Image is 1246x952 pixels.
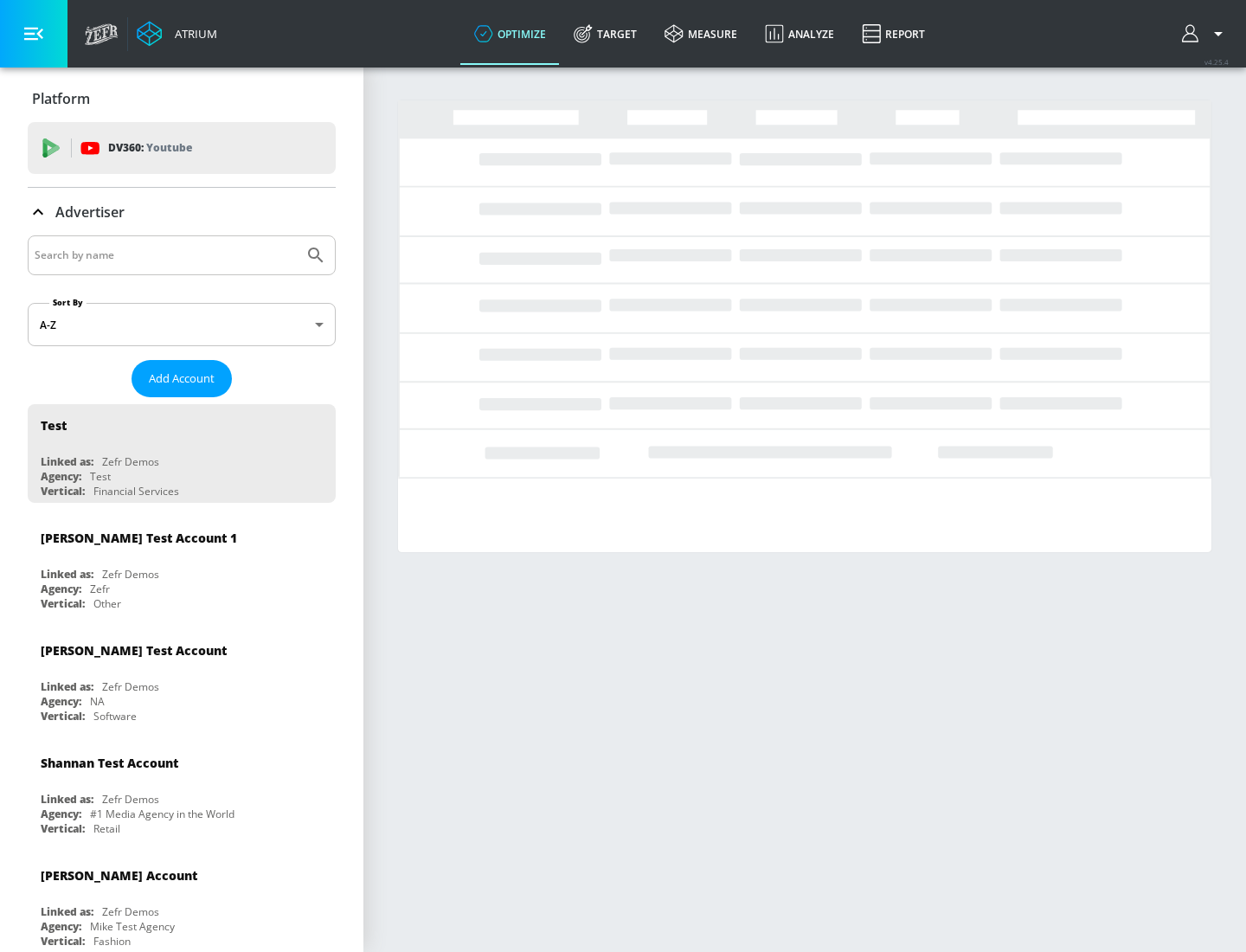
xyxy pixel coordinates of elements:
[41,709,85,724] div: Vertical:
[460,3,560,65] a: optimize
[102,792,159,807] div: Zefr Demos
[49,297,87,308] label: Sort By
[90,469,111,484] div: Test
[32,89,90,108] p: Platform
[41,934,85,949] div: Vertical:
[41,792,93,807] div: Linked as:
[41,919,81,934] div: Agency:
[90,582,110,596] div: Zefr
[41,469,81,484] div: Agency:
[41,642,227,659] div: [PERSON_NAME] Test Account
[35,244,297,267] input: Search by name
[41,530,237,546] div: [PERSON_NAME] Test Account 1
[41,679,93,694] div: Linked as:
[28,404,336,503] div: TestLinked as:Zefr DemosAgency:TestVertical:Financial Services
[28,517,336,615] div: [PERSON_NAME] Test Account 1Linked as:Zefr DemosAgency:ZefrVertical:Other
[90,694,105,709] div: NA
[751,3,848,65] a: Analyze
[93,821,120,836] div: Retail
[55,203,125,222] p: Advertiser
[102,567,159,582] div: Zefr Demos
[102,679,159,694] div: Zefr Demos
[41,867,197,884] div: [PERSON_NAME] Account
[28,742,336,840] div: Shannan Test AccountLinked as:Zefr DemosAgency:#1 Media Agency in the WorldVertical:Retail
[41,807,81,821] div: Agency:
[41,454,93,469] div: Linked as:
[41,596,85,611] div: Vertical:
[90,807,234,821] div: #1 Media Agency in the World
[41,567,93,582] div: Linked as:
[41,694,81,709] div: Agency:
[90,919,175,934] div: Mike Test Agency
[41,484,85,499] div: Vertical:
[28,122,336,174] div: DV360: Youtube
[137,21,217,47] a: Atrium
[93,484,179,499] div: Financial Services
[848,3,939,65] a: Report
[168,26,217,42] div: Atrium
[93,596,121,611] div: Other
[102,904,159,919] div: Zefr Demos
[41,755,178,771] div: Shannan Test Account
[93,709,137,724] div: Software
[651,3,751,65] a: measure
[149,369,215,389] span: Add Account
[102,454,159,469] div: Zefr Demos
[41,904,93,919] div: Linked as:
[146,138,192,157] p: Youtube
[132,360,232,397] button: Add Account
[93,934,131,949] div: Fashion
[28,629,336,728] div: [PERSON_NAME] Test AccountLinked as:Zefr DemosAgency:NAVertical:Software
[28,303,336,346] div: A-Z
[28,188,336,236] div: Advertiser
[41,582,81,596] div: Agency:
[1204,57,1229,67] span: v 4.25.4
[560,3,651,65] a: Target
[41,417,67,434] div: Test
[28,74,336,123] div: Platform
[41,821,85,836] div: Vertical:
[108,138,192,158] p: DV360:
